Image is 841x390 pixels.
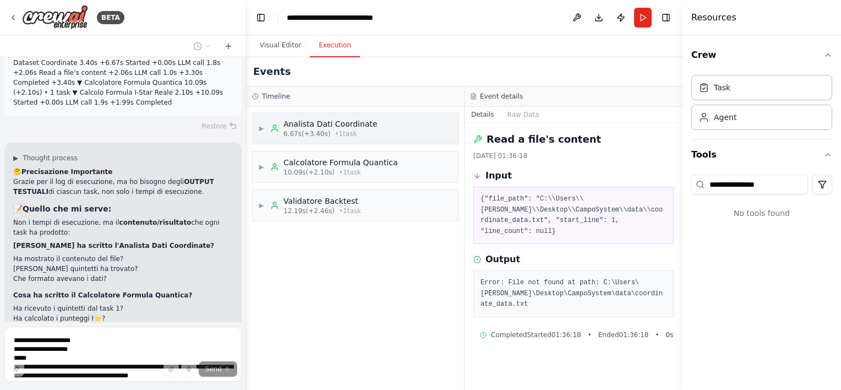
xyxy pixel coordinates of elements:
[465,107,501,122] button: Details
[691,11,736,24] h4: Resources
[13,154,78,162] button: ▶Thought process
[13,177,233,197] p: Grazie per il log di esecuzione, ma ho bisogno degli di ciascun task, non solo i tempi di esecuzi...
[22,5,88,30] img: Logo
[163,361,179,377] button: Upload files
[485,253,520,266] h3: Output
[480,194,667,237] pre: {"file_path": "C:\\Users\\[PERSON_NAME]\\Desktop\\CampoSystem\\data\\coordinate_data.txt", "start...
[13,313,233,323] li: Ha calcolato i punteggi I⭐?
[480,92,523,101] h3: Event details
[655,331,659,339] span: •
[527,331,581,339] span: Started 01:36:18
[714,82,730,93] div: Task
[220,40,237,53] button: Start a new chat
[253,10,269,25] button: Hide left sidebar
[310,34,360,57] button: Execution
[501,107,546,122] button: Raw Data
[283,196,361,207] div: Validatore Backtest
[339,168,361,177] span: • 1 task
[258,162,265,171] span: ▶
[13,242,214,250] strong: [PERSON_NAME] ha scritto l'Analista Dati Coordinate?
[691,199,832,227] div: No tools found
[181,361,196,377] button: Click to speak your automation idea
[205,365,222,373] span: Send
[691,40,832,71] button: Crew
[485,169,512,182] h3: Input
[283,168,335,177] span: 10.09s (+2.10s)
[283,118,378,129] div: Analista Dati Coordinate
[13,167,233,177] h2: 🤔
[339,207,361,215] span: • 1 task
[23,204,111,213] strong: Quello che mi serve:
[258,201,265,210] span: ▶
[13,254,233,264] li: Ha mostrato il contenuto del file?
[691,71,832,139] div: Crew
[283,207,335,215] span: 12.19s (+2.46s)
[480,278,667,310] pre: Error: File not found at path: C:\Users\[PERSON_NAME]\Desktop\CampoSystem\data\coordinate_data.txt
[97,11,124,24] div: BETA
[714,112,736,123] div: Agent
[588,331,592,339] span: •
[13,291,192,299] strong: Cosa ha scritto il Calcolatore Formula Quantica?
[473,151,674,160] div: [DATE] 01:36:18
[335,129,357,138] span: • 1 task
[283,129,330,138] span: 6.67s (+3.40s)
[13,304,233,313] li: Ha ricevuto i quintetti dal task 1?
[13,264,233,274] li: [PERSON_NAME] quintetti ha trovato?
[598,331,649,339] span: Ended 01:36:18
[13,218,233,237] p: Non i tempi di esecuzione, ma il che ogni task ha prodotto:
[491,331,527,339] span: Completed
[691,170,832,236] div: Tools
[251,34,310,57] button: Visual Editor
[21,168,113,176] strong: Precisazione Importante
[199,361,237,377] button: Send
[119,219,192,226] strong: contenuto/risultato
[253,64,291,79] h2: Events
[13,154,18,162] span: ▶
[287,12,392,23] nav: breadcrumb
[262,92,290,101] h3: Timeline
[23,154,78,162] span: Thought process
[666,331,674,339] span: 0 s
[13,48,233,107] p: Analista Dati Coordinate 6.67s (+3.40s) • 1 task ▼ Lettura Dataset Coordinate 3.40s +6.67s Starte...
[283,157,398,168] div: Calcolatore Formula Quantica
[258,124,265,133] span: ▶
[658,10,674,25] button: Hide right sidebar
[691,139,832,170] button: Tools
[9,361,24,377] button: Improve this prompt
[189,40,215,53] button: Switch to previous chat
[487,132,601,147] h2: Read a file's content
[13,274,233,284] li: Che formato avevano i dati?
[13,203,233,214] h3: 📝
